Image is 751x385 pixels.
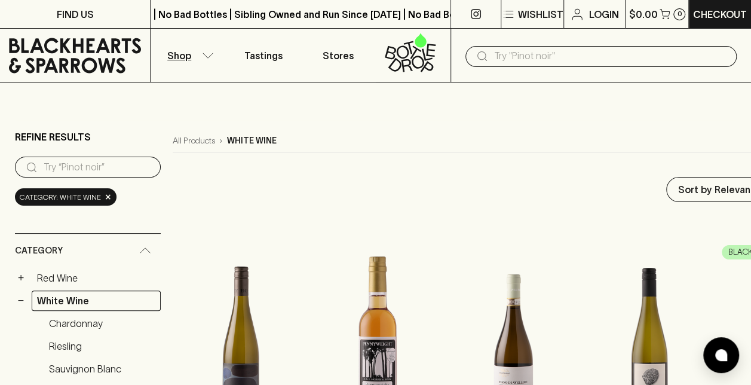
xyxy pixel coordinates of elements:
a: Chardonnay [44,313,161,334]
input: Try "Pinot noir" [494,47,727,66]
a: Tastings [226,29,301,82]
button: − [15,295,27,307]
button: Shop [151,29,225,82]
button: + [15,272,27,284]
a: Riesling [44,336,161,356]
p: white wine [227,135,277,147]
p: Checkout [693,7,747,22]
span: Category: white wine [20,191,101,203]
a: Stores [301,29,375,82]
p: Refine Results [15,130,91,144]
p: Stores [323,48,354,63]
a: Red Wine [32,268,161,288]
span: × [105,191,112,203]
input: Try “Pinot noir” [44,158,151,177]
a: Sauvignon Blanc [44,359,161,379]
p: 0 [677,11,682,17]
a: All Products [173,135,215,147]
p: Shop [167,48,191,63]
p: Login [589,7,619,22]
a: White Wine [32,291,161,311]
p: › [220,135,222,147]
p: FIND US [57,7,94,22]
div: Category [15,234,161,268]
p: $0.00 [629,7,657,22]
p: Tastings [244,48,283,63]
span: Category [15,243,63,258]
p: Wishlist [518,7,563,22]
img: bubble-icon [715,349,727,361]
